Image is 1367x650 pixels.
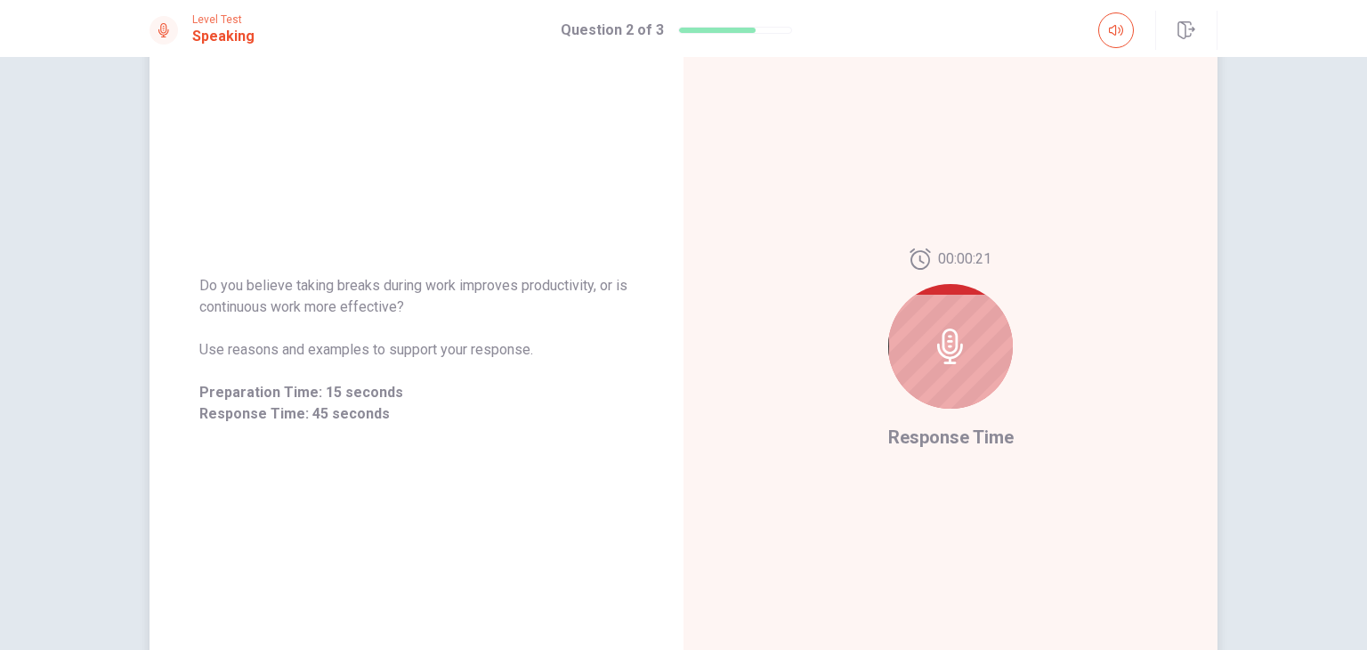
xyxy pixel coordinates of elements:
[199,403,634,425] span: Response Time: 45 seconds
[938,248,991,270] span: 00:00:21
[199,275,634,318] span: Do you believe taking breaks during work improves productivity, or is continuous work more effect...
[199,382,634,403] span: Preparation Time: 15 seconds
[192,13,255,26] span: Level Test
[888,427,1014,448] span: Response Time
[192,26,255,47] h1: Speaking
[199,339,634,361] span: Use reasons and examples to support your response.
[561,20,664,41] h1: Question 2 of 3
